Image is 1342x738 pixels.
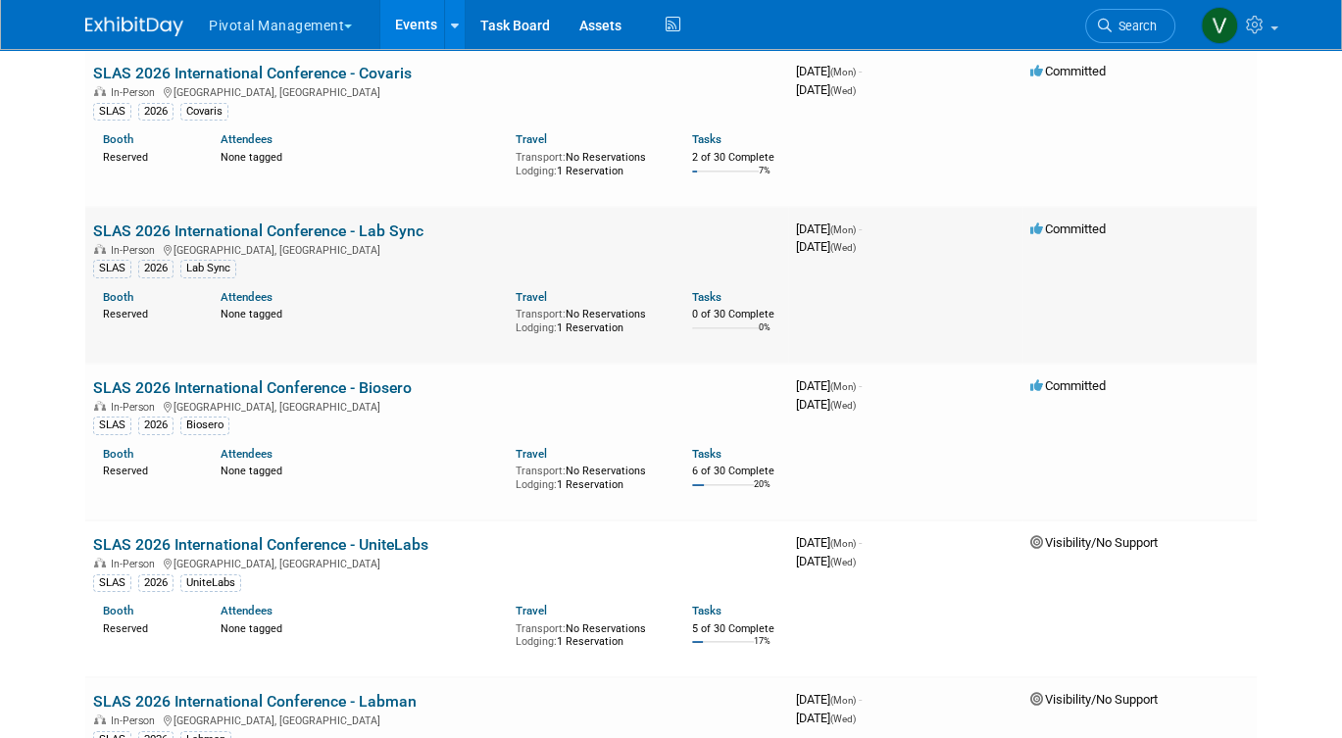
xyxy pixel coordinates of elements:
a: Tasks [692,290,721,304]
span: Transport: [516,622,566,635]
span: In-Person [111,558,161,570]
div: Reserved [103,461,191,478]
span: Transport: [516,151,566,164]
div: 2026 [138,574,174,592]
img: In-Person Event [94,714,106,724]
div: No Reservations 1 Reservation [516,304,663,334]
span: Lodging: [516,321,557,334]
span: (Wed) [830,242,856,253]
div: [GEOGRAPHIC_DATA], [GEOGRAPHIC_DATA] [93,712,780,727]
span: Visibility/No Support [1030,535,1158,550]
span: Committed [1030,64,1106,78]
div: Lab Sync [180,260,236,277]
span: Transport: [516,465,566,477]
div: Biosero [180,417,229,434]
span: - [859,692,862,707]
div: 2026 [138,417,174,434]
a: Search [1085,9,1175,43]
span: In-Person [111,86,161,99]
a: Tasks [692,447,721,461]
div: [GEOGRAPHIC_DATA], [GEOGRAPHIC_DATA] [93,83,780,99]
div: SLAS [93,103,131,121]
img: ExhibitDay [85,17,183,36]
a: Booth [103,132,133,146]
span: Committed [1030,378,1106,393]
a: SLAS 2026 International Conference - Covaris [93,64,412,82]
div: 0 of 30 Complete [692,308,780,321]
div: [GEOGRAPHIC_DATA], [GEOGRAPHIC_DATA] [93,241,780,257]
div: [GEOGRAPHIC_DATA], [GEOGRAPHIC_DATA] [93,555,780,570]
div: No Reservations 1 Reservation [516,147,663,177]
td: 17% [754,636,770,663]
img: In-Person Event [94,86,106,96]
span: Committed [1030,221,1106,236]
div: None tagged [221,618,500,636]
span: [DATE] [796,711,856,725]
img: In-Person Event [94,558,106,567]
img: In-Person Event [94,244,106,254]
span: [DATE] [796,82,856,97]
span: In-Person [111,244,161,257]
span: - [859,378,862,393]
span: Transport: [516,308,566,320]
div: UniteLabs [180,574,241,592]
a: SLAS 2026 International Conference - Lab Sync [93,221,423,240]
span: (Mon) [830,381,856,392]
td: 7% [759,166,770,192]
div: Covaris [180,103,228,121]
span: In-Person [111,714,161,727]
div: Reserved [103,304,191,321]
div: Reserved [103,618,191,636]
span: (Wed) [830,557,856,567]
a: Tasks [692,132,721,146]
img: Valerie Weld [1201,7,1238,44]
span: (Mon) [830,67,856,77]
a: SLAS 2026 International Conference - Labman [93,692,417,711]
div: 2026 [138,260,174,277]
span: [DATE] [796,239,856,254]
div: SLAS [93,417,131,434]
img: In-Person Event [94,401,106,411]
span: (Wed) [830,713,856,724]
div: Reserved [103,147,191,165]
a: Booth [103,604,133,617]
div: No Reservations 1 Reservation [516,618,663,649]
span: - [859,64,862,78]
span: [DATE] [796,397,856,412]
a: Booth [103,290,133,304]
a: Travel [516,604,547,617]
div: 2 of 30 Complete [692,151,780,165]
div: SLAS [93,260,131,277]
a: Attendees [221,604,273,617]
span: (Mon) [830,538,856,549]
div: 5 of 30 Complete [692,622,780,636]
a: Travel [516,447,547,461]
td: 20% [754,479,770,506]
div: 6 of 30 Complete [692,465,780,478]
span: - [859,535,862,550]
span: [DATE] [796,64,862,78]
a: Travel [516,132,547,146]
span: [DATE] [796,692,862,707]
span: [DATE] [796,221,862,236]
a: Booth [103,447,133,461]
span: Lodging: [516,165,557,177]
span: [DATE] [796,535,862,550]
span: (Mon) [830,224,856,235]
span: Visibility/No Support [1030,692,1158,707]
span: (Mon) [830,695,856,706]
span: (Wed) [830,85,856,96]
span: [DATE] [796,378,862,393]
a: Attendees [221,290,273,304]
a: Attendees [221,447,273,461]
span: In-Person [111,401,161,414]
a: Tasks [692,604,721,617]
span: Search [1112,19,1157,33]
span: Lodging: [516,478,557,491]
a: SLAS 2026 International Conference - Biosero [93,378,412,397]
span: Lodging: [516,635,557,648]
span: (Wed) [830,400,856,411]
div: SLAS [93,574,131,592]
a: Attendees [221,132,273,146]
a: Travel [516,290,547,304]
